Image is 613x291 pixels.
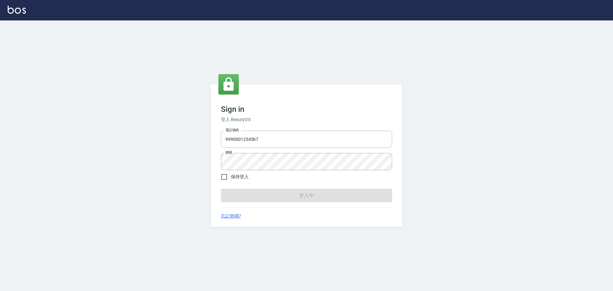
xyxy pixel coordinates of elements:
a: 忘記密碼? [221,213,241,219]
label: 密碼 [225,150,232,155]
img: Logo [8,6,26,14]
h3: Sign in [221,105,392,114]
span: 保持登入 [231,173,249,180]
h6: 登入 BeautyOS [221,116,392,123]
label: 電話號碼 [225,128,239,133]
